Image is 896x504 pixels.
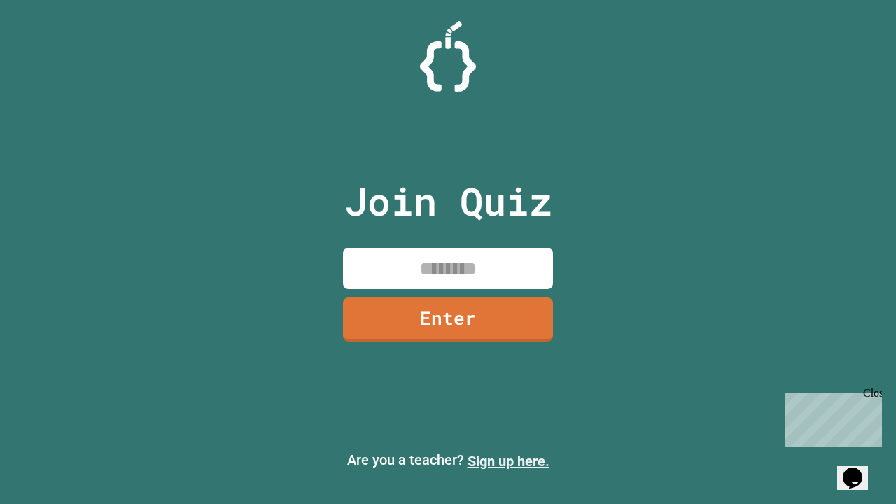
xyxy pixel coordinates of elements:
img: Logo.svg [420,21,476,92]
p: Are you a teacher? [11,449,885,472]
div: Chat with us now!Close [6,6,97,89]
iframe: chat widget [780,387,882,447]
a: Sign up here. [468,453,549,470]
p: Join Quiz [344,172,552,230]
a: Enter [343,297,553,342]
iframe: chat widget [837,448,882,490]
